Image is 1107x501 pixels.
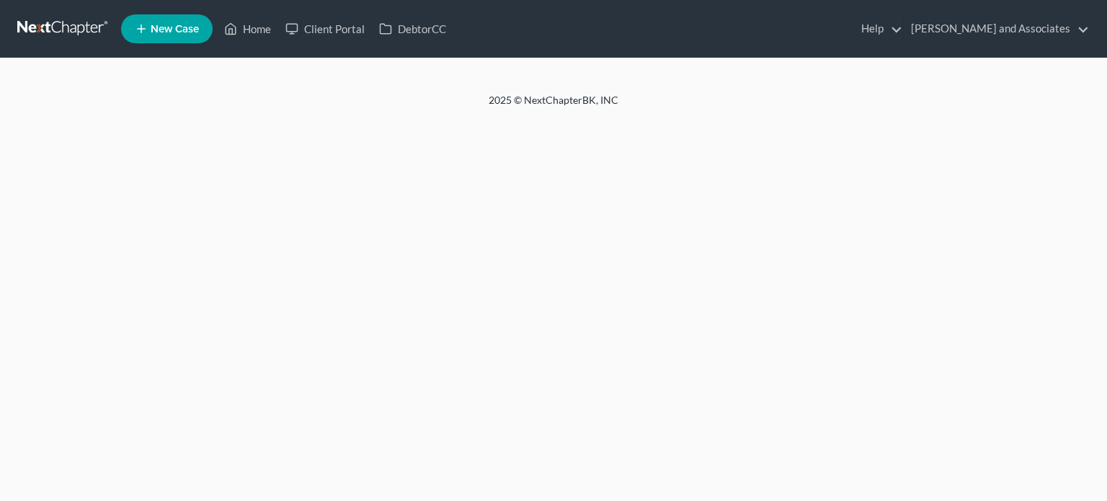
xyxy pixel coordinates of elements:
a: Help [854,16,902,42]
a: Client Portal [278,16,372,42]
a: [PERSON_NAME] and Associates [904,16,1089,42]
a: Home [217,16,278,42]
new-legal-case-button: New Case [121,14,213,43]
div: 2025 © NextChapterBK, INC [143,93,964,119]
a: DebtorCC [372,16,453,42]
